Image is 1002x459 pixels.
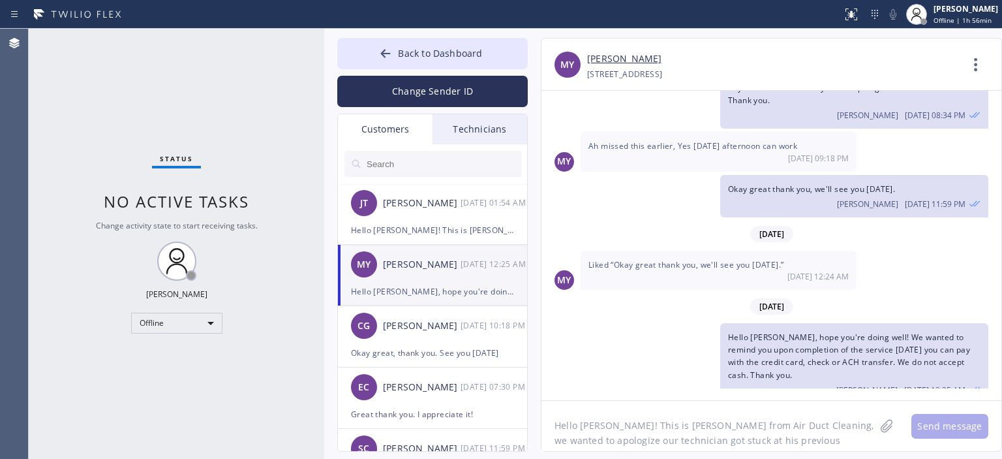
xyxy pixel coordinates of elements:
span: [PERSON_NAME] [837,198,898,210]
div: 08/25/2025 9:18 AM [461,318,528,333]
div: 08/22/2025 9:24 AM [581,251,857,290]
div: [PERSON_NAME] [383,380,461,395]
div: Great thank you. I appreciate it! [351,407,514,422]
div: Technicians [433,114,527,144]
span: Offline | 1h 56min [934,16,992,25]
button: Send message [911,414,988,439]
span: Ah missed this earlier, Yes [DATE] afternoon can work [588,140,797,151]
span: EC [358,380,369,395]
div: [STREET_ADDRESS] [587,67,662,82]
div: [PERSON_NAME] [383,196,461,211]
span: MY [357,257,371,272]
span: No active tasks [104,191,249,212]
div: 08/22/2025 9:18 AM [581,132,857,171]
div: [PERSON_NAME] [383,441,461,456]
span: MY [560,57,574,72]
span: JT [360,196,368,211]
span: [DATE] 11:59 PM [905,198,965,210]
div: Okay great, thank you. See you [DATE] [351,345,514,360]
span: SC [358,441,369,456]
button: Back to Dashboard [337,38,528,69]
button: Change Sender ID [337,76,528,107]
span: CG [357,319,370,334]
span: [PERSON_NAME] [837,110,898,121]
button: Mute [884,5,902,24]
span: Hello [PERSON_NAME], hope you're doing well! We wanted to remind you upon completion of the servi... [728,332,970,381]
div: 08/25/2025 9:54 AM [461,195,528,210]
div: 08/25/2025 9:25 AM [461,257,528,272]
input: Search [365,151,522,177]
div: Hello [PERSON_NAME], hope you're doing well! We wanted to remind you upon completion of the servi... [351,284,514,299]
div: [PERSON_NAME] [383,319,461,334]
span: Change activity state to start receiving tasks. [96,220,258,231]
span: [PERSON_NAME] [836,385,898,396]
div: Offline [131,313,222,334]
div: Customers [338,114,433,144]
div: Hello [PERSON_NAME]! This is [PERSON_NAME] from Air Duct Cleaning, we wanted to apologize our tec... [351,223,514,238]
span: MY [557,273,571,288]
span: [DATE] 12:25 AM [904,385,965,396]
span: [DATE] 09:18 PM [788,153,849,164]
div: [PERSON_NAME] [383,257,461,272]
div: 08/22/2025 9:59 AM [461,441,528,456]
span: [DATE] [750,226,793,242]
span: [DATE] [750,298,793,315]
div: 08/25/2025 9:30 AM [461,379,528,394]
span: Back to Dashboard [398,47,482,59]
span: Status [160,154,193,163]
a: [PERSON_NAME] [587,52,661,67]
span: [DATE] 08:34 PM [905,110,965,121]
span: Liked “Okay great thank you, we'll see you [DATE].” [588,259,783,270]
div: 08/22/2025 9:59 AM [720,175,988,217]
span: MY [557,154,571,169]
span: [DATE] 12:24 AM [787,271,849,282]
div: [PERSON_NAME] [146,289,207,300]
span: Okay great thank you, we'll see you [DATE]. [728,183,895,195]
div: [PERSON_NAME] [934,3,998,14]
div: 08/25/2025 9:25 AM [720,323,988,404]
